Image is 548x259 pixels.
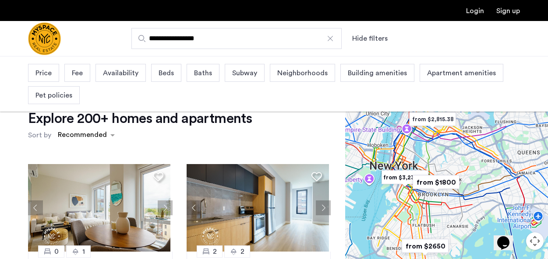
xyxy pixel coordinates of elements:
div: from $1800 [409,172,463,192]
span: Subway [232,68,257,78]
span: Building amenities [348,68,407,78]
div: from $2650 [398,236,452,256]
span: Fee [72,68,83,78]
ng-select: sort-apartment [53,127,119,143]
div: Recommended [57,129,107,142]
span: Price [35,68,52,78]
input: Apartment Search [131,28,342,49]
button: Map camera controls [526,232,544,250]
img: 1997_638519968035243270.png [187,164,329,252]
span: 1 [82,246,85,257]
img: logo [28,22,61,55]
span: Availability [103,68,138,78]
span: Apartment amenities [427,68,496,78]
a: Registration [496,7,520,14]
span: Pet policies [35,90,72,101]
img: 1997_638519001096654587.png [28,164,170,252]
h1: Explore 200+ homes and apartments [28,110,252,127]
span: Beds [159,68,174,78]
span: Baths [194,68,212,78]
span: 2 [240,246,244,257]
a: Cazamio Logo [28,22,61,55]
button: Previous apartment [28,200,43,215]
a: Login [466,7,484,14]
button: Next apartment [316,200,331,215]
button: Previous apartment [187,200,202,215]
span: 0 [54,246,59,257]
div: from $3,234.86 [378,168,432,187]
span: Neighborhoods [277,68,328,78]
button: Show or hide filters [352,33,388,44]
iframe: chat widget [494,224,522,250]
div: from $2,815.38 [406,109,460,129]
span: 2 [213,246,217,257]
label: Sort by [28,130,51,140]
button: Next apartment [158,200,173,215]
